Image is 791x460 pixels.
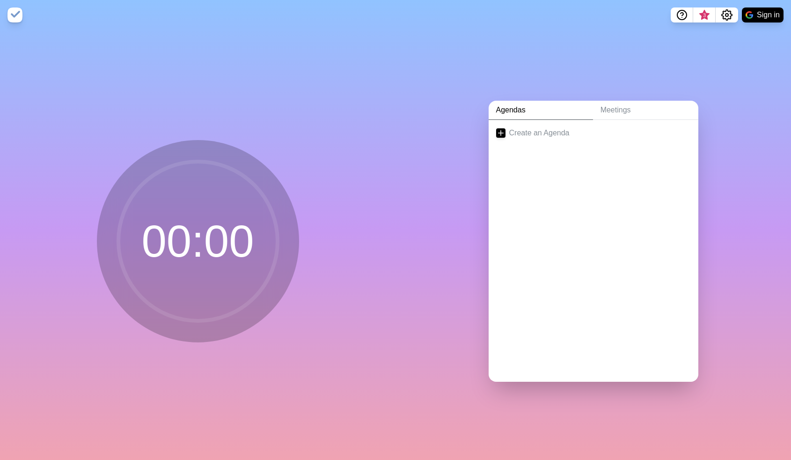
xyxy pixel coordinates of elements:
button: Help [671,7,693,22]
img: timeblocks logo [7,7,22,22]
a: Agendas [489,101,593,120]
img: google logo [746,11,753,19]
span: 3 [701,12,708,19]
button: Sign in [742,7,784,22]
a: Create an Agenda [489,120,698,146]
button: Settings [716,7,738,22]
a: Meetings [593,101,698,120]
button: What’s new [693,7,716,22]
